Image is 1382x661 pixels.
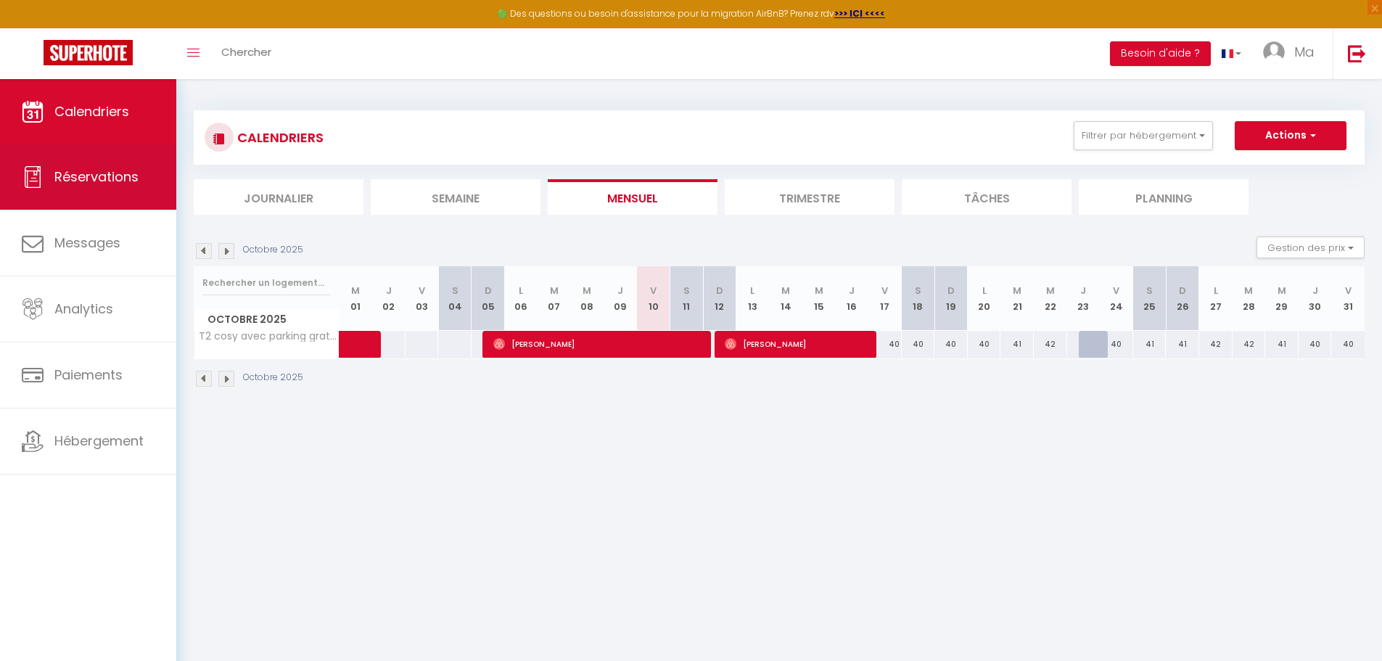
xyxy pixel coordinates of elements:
[340,266,373,331] th: 01
[54,168,139,186] span: Réservations
[1074,121,1213,150] button: Filtrer par hébergement
[386,284,392,297] abbr: J
[194,179,363,215] li: Journalier
[835,266,868,331] th: 16
[1299,331,1332,358] div: 40
[550,284,559,297] abbr: M
[1166,331,1199,358] div: 41
[452,284,458,297] abbr: S
[538,266,571,331] th: 07
[902,179,1072,215] li: Tâches
[371,179,540,215] li: Semaine
[54,102,129,120] span: Calendriers
[54,432,144,450] span: Hébergement
[1179,284,1186,297] abbr: D
[1110,41,1211,66] button: Besoin d'aide ?
[725,179,894,215] li: Trimestre
[202,270,331,296] input: Rechercher un logement...
[54,366,123,384] span: Paiements
[438,266,472,331] th: 04
[982,284,987,297] abbr: L
[934,266,968,331] th: 19
[670,266,703,331] th: 11
[571,266,604,331] th: 08
[750,284,754,297] abbr: L
[493,330,704,358] span: [PERSON_NAME]
[472,266,505,331] th: 05
[968,331,1001,358] div: 40
[1233,266,1266,331] th: 28
[1235,121,1346,150] button: Actions
[1100,266,1133,331] th: 24
[769,266,802,331] th: 14
[419,284,425,297] abbr: V
[868,331,902,358] div: 40
[781,284,790,297] abbr: M
[485,284,492,297] abbr: D
[1199,266,1233,331] th: 27
[1199,331,1233,358] div: 42
[725,330,869,358] span: [PERSON_NAME]
[210,28,282,79] a: Chercher
[1244,284,1253,297] abbr: M
[1278,284,1286,297] abbr: M
[1331,331,1365,358] div: 40
[1294,43,1315,61] span: Ma
[934,331,968,358] div: 40
[849,284,855,297] abbr: J
[519,284,523,297] abbr: L
[1166,266,1199,331] th: 26
[1345,284,1352,297] abbr: V
[902,266,935,331] th: 18
[1263,41,1285,63] img: ...
[1265,266,1299,331] th: 29
[1046,284,1055,297] abbr: M
[1080,284,1086,297] abbr: J
[1100,331,1133,358] div: 40
[1312,284,1318,297] abbr: J
[1113,284,1119,297] abbr: V
[1079,179,1249,215] li: Planning
[1214,284,1218,297] abbr: L
[406,266,439,331] th: 03
[1233,331,1266,358] div: 42
[54,300,113,318] span: Analytics
[1067,266,1101,331] th: 23
[221,44,271,59] span: Chercher
[1000,266,1034,331] th: 21
[1331,266,1365,331] th: 31
[868,266,902,331] th: 17
[54,234,120,252] span: Messages
[1133,266,1167,331] th: 25
[902,331,935,358] div: 40
[504,266,538,331] th: 06
[1265,331,1299,358] div: 41
[1299,266,1332,331] th: 30
[44,40,133,65] img: Super Booking
[351,284,360,297] abbr: M
[1133,331,1167,358] div: 41
[617,284,623,297] abbr: J
[683,284,690,297] abbr: S
[1034,266,1067,331] th: 22
[548,179,717,215] li: Mensuel
[703,266,736,331] th: 12
[1000,331,1034,358] div: 41
[650,284,657,297] abbr: V
[583,284,591,297] abbr: M
[1034,331,1067,358] div: 42
[1013,284,1021,297] abbr: M
[372,266,406,331] th: 02
[716,284,723,297] abbr: D
[243,371,303,385] p: Octobre 2025
[243,243,303,257] p: Octobre 2025
[234,121,324,154] h3: CALENDRIERS
[834,7,885,20] a: >>> ICI <<<<
[815,284,823,297] abbr: M
[881,284,888,297] abbr: V
[802,266,836,331] th: 15
[736,266,770,331] th: 13
[604,266,637,331] th: 09
[947,284,955,297] abbr: D
[1256,237,1365,258] button: Gestion des prix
